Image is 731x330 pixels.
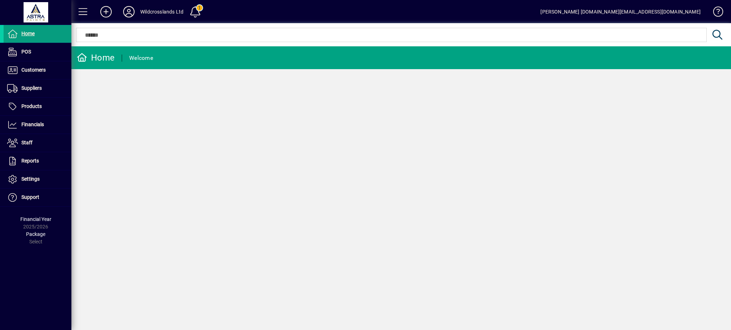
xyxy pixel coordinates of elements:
div: [PERSON_NAME] [DOMAIN_NAME][EMAIL_ADDRESS][DOMAIN_NAME] [540,6,701,17]
span: Reports [21,158,39,164]
a: Suppliers [4,79,71,97]
a: Reports [4,152,71,170]
span: Staff [21,140,32,145]
span: POS [21,49,31,55]
span: Settings [21,176,40,182]
a: Knowledge Base [708,1,722,25]
a: Financials [4,116,71,134]
span: Home [21,31,35,36]
a: POS [4,43,71,61]
span: Financial Year [20,216,51,222]
a: Staff [4,134,71,152]
a: Support [4,189,71,206]
button: Add [95,5,117,18]
span: Financials [21,122,44,127]
a: Settings [4,170,71,188]
a: Products [4,98,71,115]
a: Customers [4,61,71,79]
div: Home [77,52,115,63]
span: Customers [21,67,46,73]
div: Welcome [129,52,153,64]
span: Package [26,231,45,237]
button: Profile [117,5,140,18]
span: Products [21,103,42,109]
span: Suppliers [21,85,42,91]
div: Wildcrosslands Ltd [140,6,183,17]
span: Support [21,194,39,200]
